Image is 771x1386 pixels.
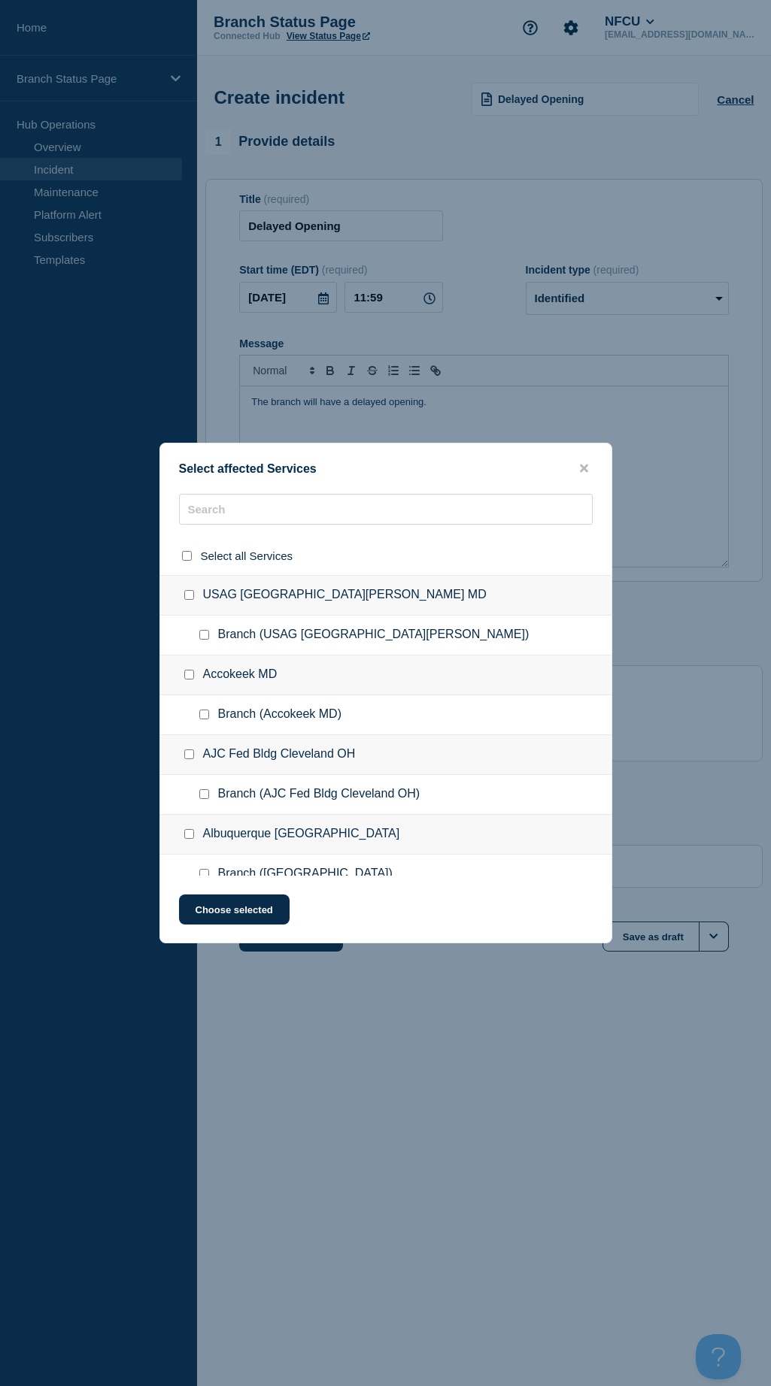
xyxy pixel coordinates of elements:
input: AJC Fed Bldg Cleveland OH checkbox [184,749,194,759]
input: Branch (Accokeek MD) checkbox [199,710,209,719]
input: Branch (AJC Fed Bldg Cleveland OH) checkbox [199,789,209,799]
div: Albuquerque [GEOGRAPHIC_DATA] [160,815,612,855]
span: Branch (USAG [GEOGRAPHIC_DATA][PERSON_NAME]) [218,628,530,643]
input: Albuquerque NM checkbox [184,829,194,839]
div: Select affected Services [160,461,612,476]
input: Branch (Albuquerque NM) checkbox [199,869,209,879]
button: Choose selected [179,894,290,925]
span: Select all Services [201,549,293,562]
span: Branch ([GEOGRAPHIC_DATA]) [218,867,393,882]
input: USAG Fort Detrick MD checkbox [184,590,194,600]
button: close button [575,461,593,476]
input: Accokeek MD checkbox [184,670,194,679]
span: Branch (Accokeek MD) [218,707,342,722]
input: Search [179,494,593,525]
span: Branch (AJC Fed Bldg Cleveland OH) [218,787,420,802]
div: AJC Fed Bldg Cleveland OH [160,735,612,775]
div: USAG [GEOGRAPHIC_DATA][PERSON_NAME] MD [160,575,612,616]
input: Branch (USAG Fort Detrick MD) checkbox [199,630,209,640]
input: select all checkbox [182,551,192,561]
div: Accokeek MD [160,655,612,695]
